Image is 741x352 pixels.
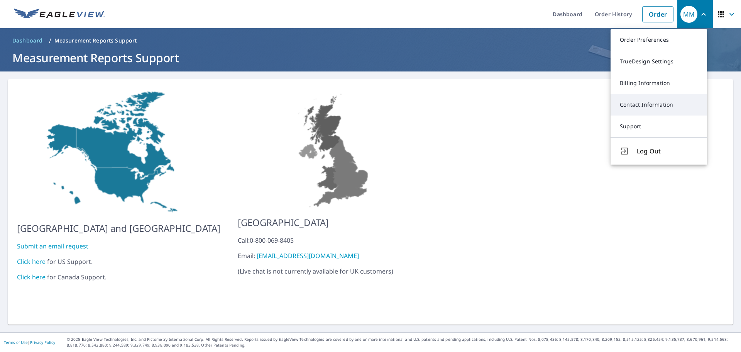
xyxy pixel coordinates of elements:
div: Email: [238,251,432,260]
p: [GEOGRAPHIC_DATA] [238,216,432,230]
a: [EMAIL_ADDRESS][DOMAIN_NAME] [257,252,359,260]
a: Click here [17,257,46,266]
img: US-MAP [17,88,220,215]
a: Click here [17,273,46,281]
a: Contact Information [611,94,707,116]
p: © 2025 Eagle View Technologies, Inc. and Pictometry International Corp. All Rights Reserved. Repo... [67,337,737,348]
a: TrueDesign Settings [611,51,707,72]
button: Log Out [611,137,707,165]
span: Dashboard [12,37,43,44]
a: Terms of Use [4,340,28,345]
div: MM [680,6,697,23]
p: ( Live chat is not currently available for UK customers ) [238,236,432,276]
a: Dashboard [9,34,46,47]
a: Submit an email request [17,242,88,250]
span: Log Out [637,146,698,156]
a: Billing Information [611,72,707,94]
div: for Canada Support. [17,272,220,282]
div: for US Support. [17,257,220,266]
img: EV Logo [14,9,105,20]
h1: Measurement Reports Support [9,50,732,66]
a: Support [611,116,707,137]
li: / [49,36,51,45]
nav: breadcrumb [9,34,732,47]
div: Call: 0-800-069-8405 [238,236,432,245]
a: Order [642,6,673,22]
p: [GEOGRAPHIC_DATA] and [GEOGRAPHIC_DATA] [17,221,220,235]
a: Order Preferences [611,29,707,51]
a: Privacy Policy [30,340,55,345]
p: | [4,340,55,345]
p: Measurement Reports Support [54,37,137,44]
img: US-MAP [238,88,432,209]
